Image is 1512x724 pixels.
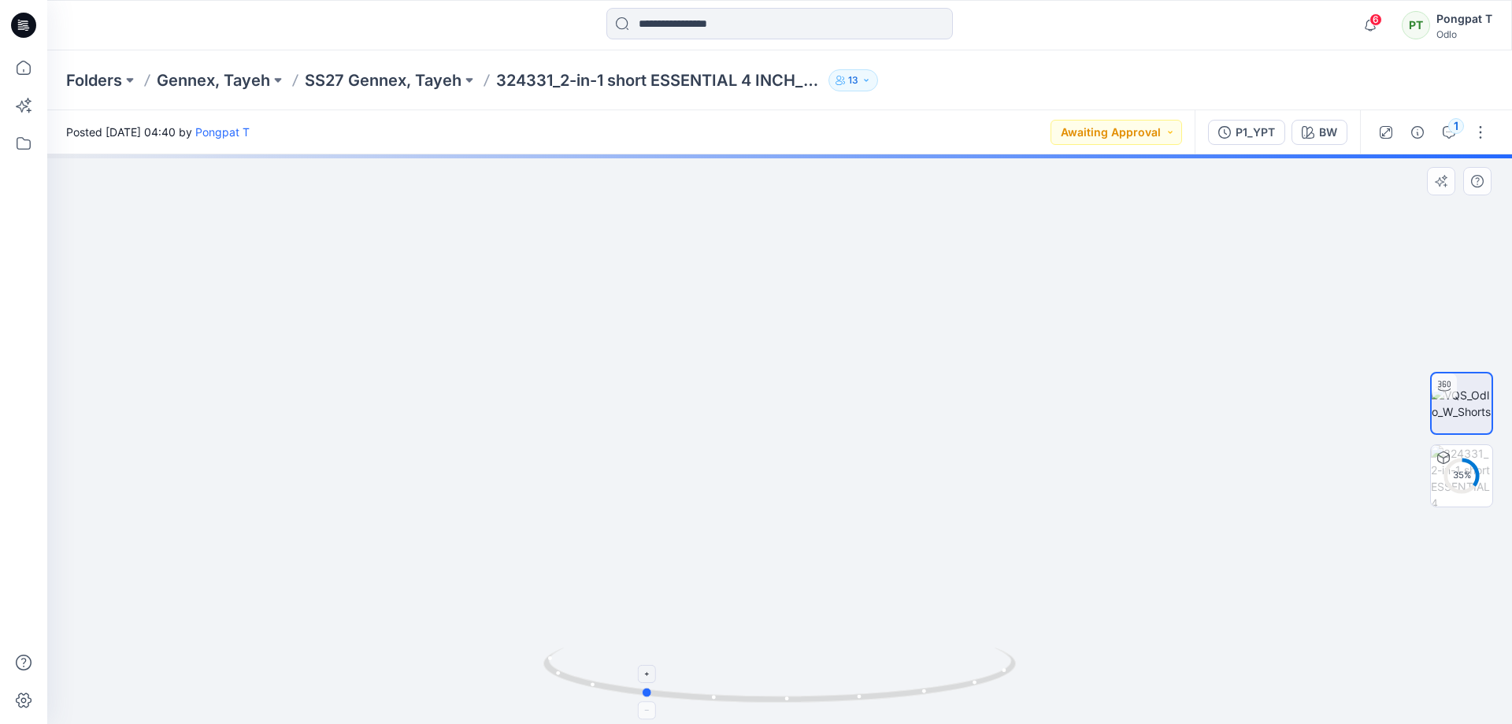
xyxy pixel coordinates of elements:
div: 1 [1448,118,1464,134]
div: Pongpat T [1436,9,1492,28]
a: Gennex, Tayeh [157,69,270,91]
p: 13 [848,72,858,89]
a: Folders [66,69,122,91]
button: 1 [1436,120,1462,145]
button: P1_YPT [1208,120,1285,145]
a: Pongpat T [195,125,250,139]
p: 324331_2-in-1 short ESSENTIAL 4 INCH_P1_YPT [496,69,822,91]
img: 324331_2-in-1 short ESSENTIAL 4 INCH_P1_YPT BW [1431,445,1492,507]
span: 6 [1369,13,1382,26]
div: 35 % [1443,469,1480,482]
div: P1_YPT [1236,124,1275,141]
button: 13 [828,69,878,91]
div: PT [1402,11,1430,39]
a: SS27 Gennex, Tayeh [305,69,461,91]
div: BW [1319,124,1337,141]
span: Posted [DATE] 04:40 by [66,124,250,140]
button: BW [1291,120,1347,145]
img: VQS_Odlo_W_Shorts [1432,387,1492,420]
div: Odlo [1436,28,1492,40]
button: Details [1405,120,1430,145]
